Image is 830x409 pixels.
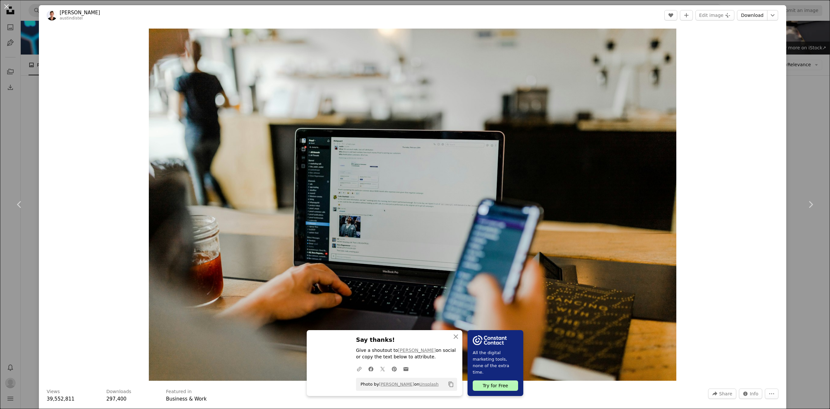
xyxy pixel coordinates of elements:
[739,389,763,399] button: Stats about this image
[708,389,736,399] button: Share this image
[473,335,507,345] img: file-1754318165549-24bf788d5b37
[473,380,518,391] div: Try for Free
[791,173,830,236] a: Next
[377,362,388,375] a: Share on Twitter
[356,335,457,345] h3: Say thanks!
[166,389,192,395] h3: Featured in
[149,29,677,381] img: person using phone and laptop
[419,382,438,387] a: Unsplash
[767,10,778,20] button: Choose download size
[737,10,767,20] a: Download
[388,362,400,375] a: Share on Pinterest
[60,9,100,16] a: [PERSON_NAME]
[398,348,436,353] a: [PERSON_NAME]
[765,389,778,399] button: More Actions
[680,10,693,20] button: Add to Collection
[468,330,523,396] a: All the digital marketing tools, none of the extra time.Try for Free
[750,389,759,399] span: Info
[719,389,732,399] span: Share
[445,379,456,390] button: Copy to clipboard
[47,10,57,20] img: Go to Austin Distel's profile
[473,350,518,376] span: All the digital marketing tools, none of the extra time.
[47,389,60,395] h3: Views
[106,389,131,395] h3: Downloads
[166,396,207,402] a: Business & Work
[60,16,83,20] a: austindistel
[149,29,677,381] button: Zoom in on this image
[356,347,457,360] p: Give a shoutout to on social or copy the text below to attribute.
[47,396,75,402] span: 39,552,811
[379,382,414,387] a: [PERSON_NAME]
[400,362,412,375] a: Share over email
[664,10,677,20] button: Like
[695,10,734,20] button: Edit image
[365,362,377,375] a: Share on Facebook
[357,379,439,390] span: Photo by on
[106,396,126,402] span: 297,400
